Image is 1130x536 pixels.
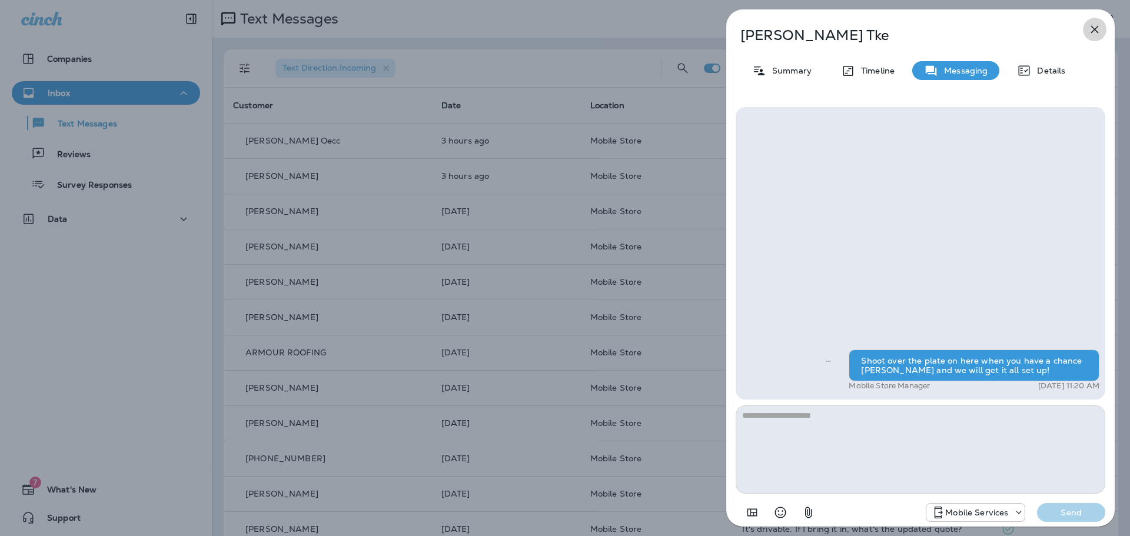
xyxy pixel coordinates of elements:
[945,508,1008,517] p: Mobile Services
[1031,66,1065,75] p: Details
[926,505,1025,520] div: +1 (402) 537-0264
[938,66,988,75] p: Messaging
[855,66,895,75] p: Timeline
[740,501,764,524] button: Add in a premade template
[766,66,812,75] p: Summary
[825,355,831,365] span: Sent
[849,381,930,391] p: Mobile Store Manager
[740,27,1062,44] p: [PERSON_NAME] Tke
[769,501,792,524] button: Select an emoji
[1038,381,1099,391] p: [DATE] 11:20 AM
[849,349,1099,381] div: Shoot over the plate on here when you have a chance [PERSON_NAME] and we will get it all set up!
